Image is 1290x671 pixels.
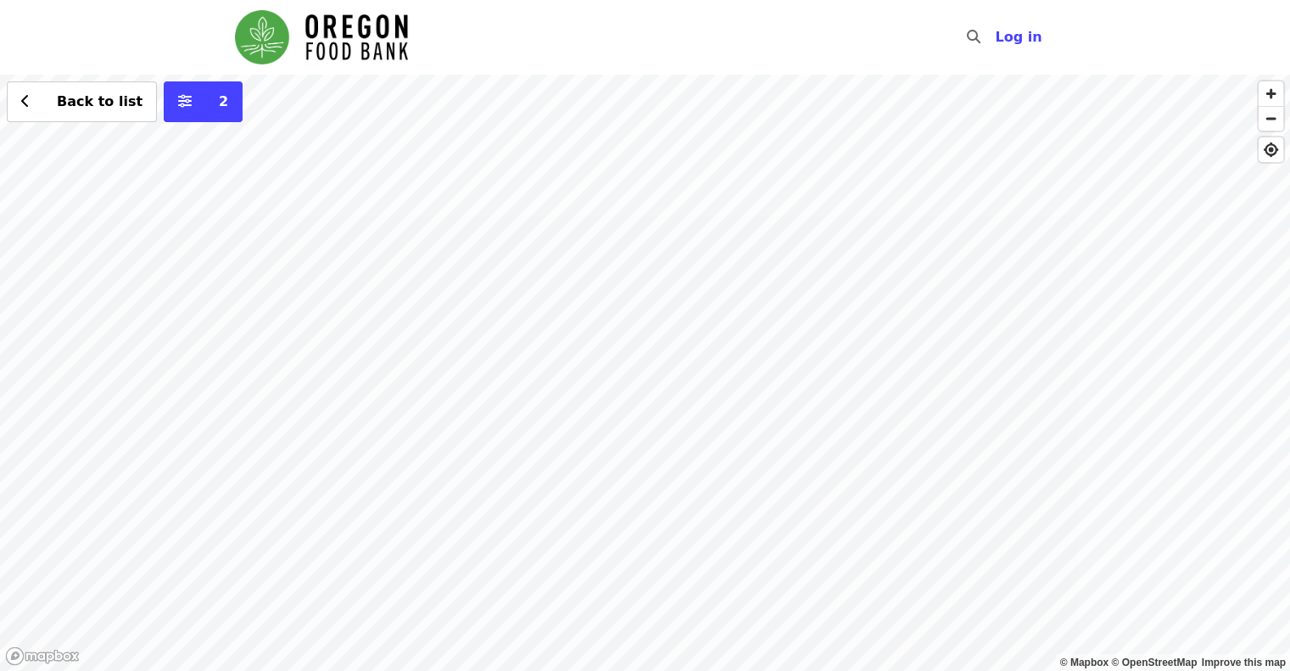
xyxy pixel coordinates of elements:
[966,29,980,45] i: search icon
[990,17,1003,58] input: Search
[1111,657,1197,668] a: OpenStreetMap
[1202,657,1286,668] a: Map feedback
[21,93,30,109] i: chevron-left icon
[5,646,80,666] a: Mapbox logo
[981,20,1055,54] button: Log in
[1060,657,1109,668] a: Mapbox
[1259,106,1283,131] button: Zoom Out
[1259,81,1283,106] button: Zoom In
[219,93,228,109] span: 2
[995,29,1041,45] span: Log in
[178,93,192,109] i: sliders-h icon
[235,10,408,64] img: Oregon Food Bank - Home
[1259,137,1283,162] button: Find My Location
[7,81,157,122] button: Back to list
[164,81,243,122] button: More filters (2 selected)
[57,93,142,109] span: Back to list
